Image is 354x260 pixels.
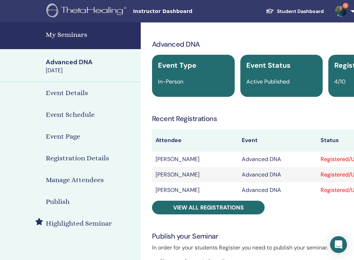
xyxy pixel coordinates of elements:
[330,236,347,253] div: Open Intercom Messenger
[46,88,88,98] h4: Event Details
[238,152,317,167] td: Advanced DNA
[158,78,183,85] span: In-Person
[152,182,238,198] td: [PERSON_NAME]
[173,204,244,211] span: View all registrations
[46,175,104,185] h4: Manage Attendees
[152,129,238,152] th: Attendee
[46,196,70,207] h4: Publish
[133,8,239,15] span: Instructor Dashboard
[152,152,238,167] td: [PERSON_NAME]
[158,61,196,70] span: Event Type
[152,201,265,214] a: View all registrations
[238,167,317,182] td: Advanced DNA
[46,109,95,120] h4: Event Schedule
[335,6,346,17] img: default.jpg
[238,129,317,152] th: Event
[46,67,137,74] div: [DATE]
[343,3,348,8] span: 4
[266,8,274,14] img: graduation-cap-white.svg
[46,29,137,40] h4: My Seminars
[46,4,129,19] img: logo.png
[246,78,290,85] span: Active Published
[42,58,141,75] a: Advanced DNA[DATE]
[334,78,346,85] span: 4/10
[46,131,80,142] h4: Event Page
[46,153,109,164] h4: Registration Details
[260,5,329,18] a: Student Dashboard
[46,218,112,229] h4: Highlighted Seminar
[152,167,238,182] td: [PERSON_NAME]
[46,58,137,67] div: Advanced DNA
[238,182,317,198] td: Advanced DNA
[246,61,291,70] span: Event Status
